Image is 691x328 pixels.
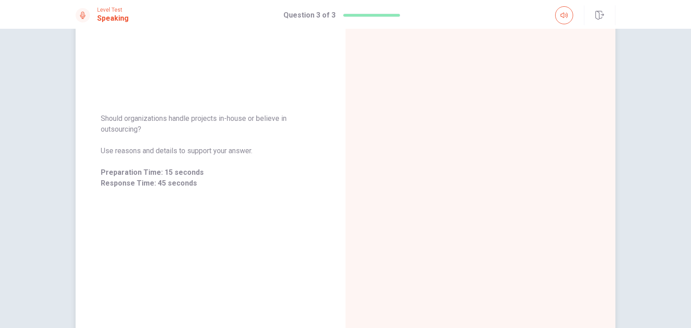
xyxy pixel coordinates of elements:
[101,178,320,189] span: Response Time: 45 seconds
[101,167,320,178] span: Preparation Time: 15 seconds
[283,10,336,21] h1: Question 3 of 3
[97,13,129,24] h1: Speaking
[101,113,320,135] span: Should organizations handle projects in-house or believe in outsourcing?
[101,146,320,156] span: Use reasons and details to support your answer.
[97,7,129,13] span: Level Test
